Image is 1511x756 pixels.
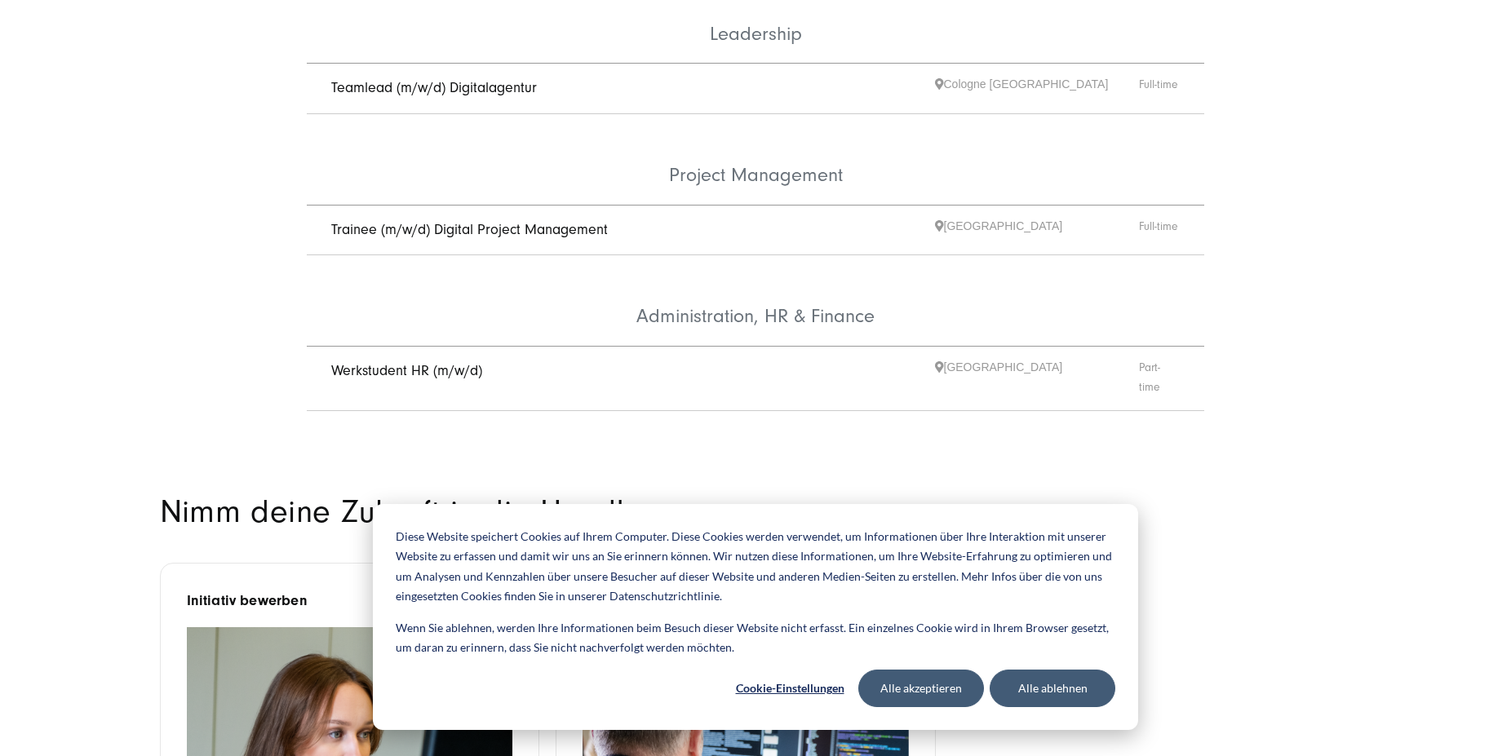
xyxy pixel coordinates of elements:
[187,590,513,612] h6: Initiativ bewerben
[307,255,1204,347] li: Administration, HR & Finance
[935,76,1139,101] span: Cologne [GEOGRAPHIC_DATA]
[396,618,1115,658] p: Wenn Sie ablehnen, werden Ihre Informationen beim Besuch dieser Website nicht erfasst. Ein einzel...
[935,218,1139,243] span: [GEOGRAPHIC_DATA]
[331,221,608,238] a: Trainee (m/w/d) Digital Project Management
[1139,359,1180,398] span: Part-time
[1139,76,1180,101] span: Full-time
[858,670,984,707] button: Alle akzeptieren
[160,497,739,528] h2: Nimm deine Zukunft in die Hand!
[396,527,1115,607] p: Diese Website speichert Cookies auf Ihrem Computer. Diese Cookies werden verwendet, um Informatio...
[727,670,853,707] button: Cookie-Einstellungen
[331,362,482,379] a: Werkstudent HR (m/w/d)
[990,670,1115,707] button: Alle ablehnen
[1139,218,1180,243] span: Full-time
[307,114,1204,206] li: Project Management
[373,504,1138,730] div: Cookie banner
[331,79,537,96] a: Teamlead (m/w/d) Digitalagentur
[935,359,1139,398] span: [GEOGRAPHIC_DATA]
